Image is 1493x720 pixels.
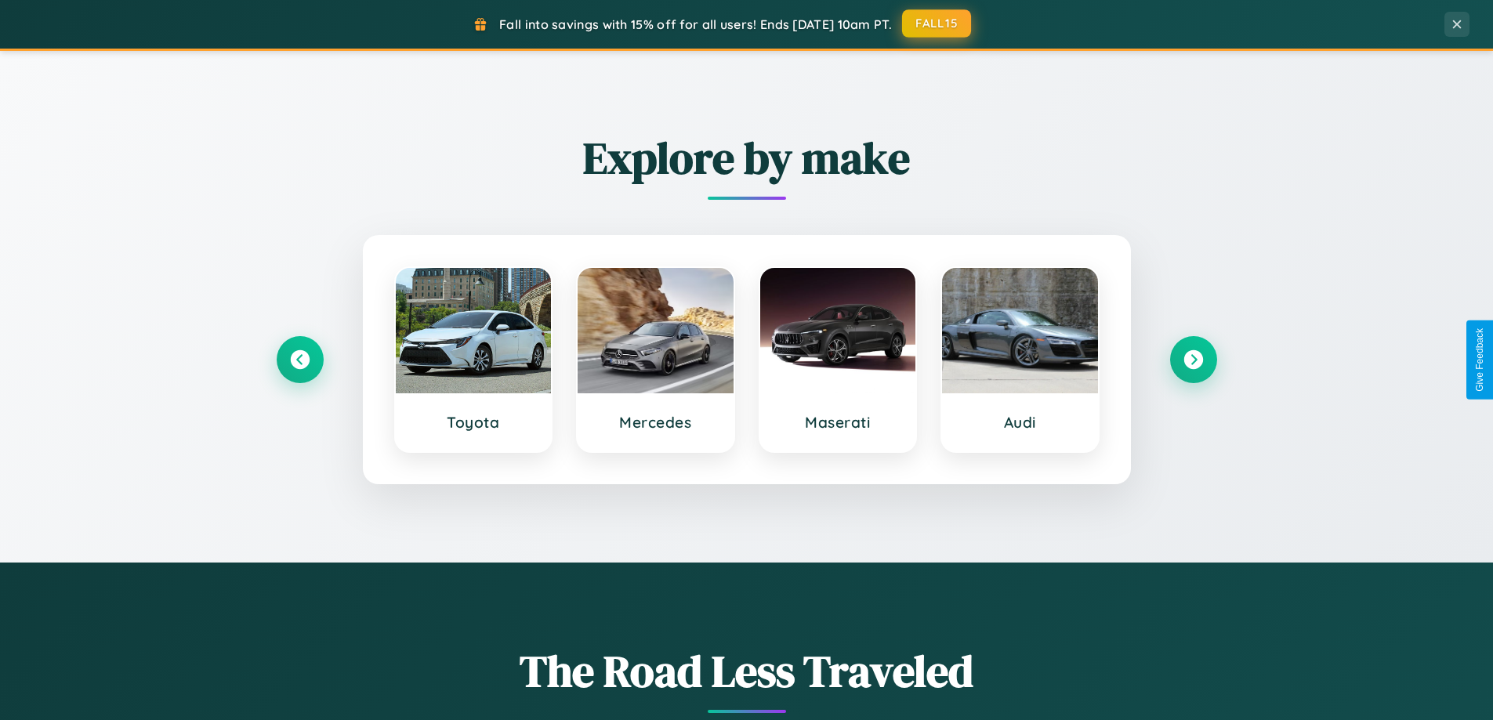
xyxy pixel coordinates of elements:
[499,16,892,32] span: Fall into savings with 15% off for all users! Ends [DATE] 10am PT.
[958,413,1082,432] h3: Audi
[1474,328,1485,392] div: Give Feedback
[411,413,536,432] h3: Toyota
[902,9,971,38] button: FALL15
[277,641,1217,701] h1: The Road Less Traveled
[593,413,718,432] h3: Mercedes
[277,128,1217,188] h2: Explore by make
[776,413,901,432] h3: Maserati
